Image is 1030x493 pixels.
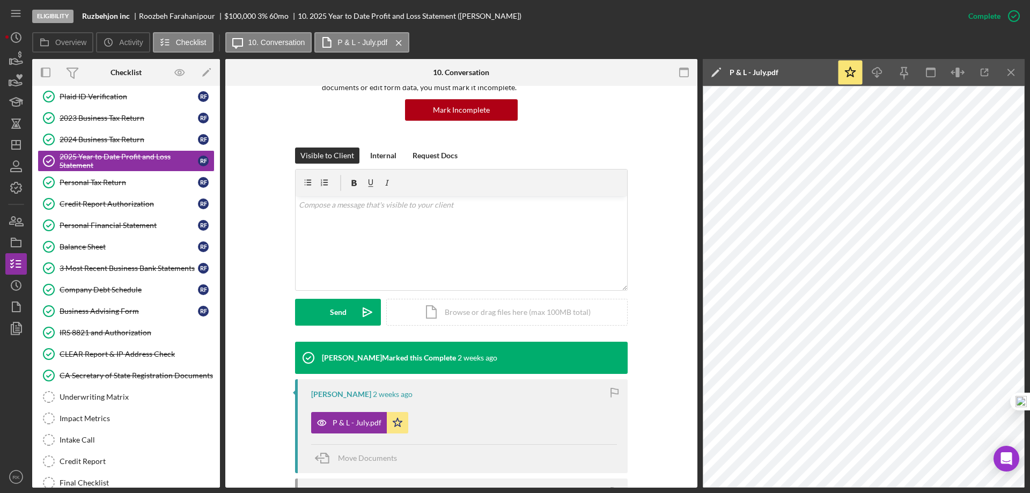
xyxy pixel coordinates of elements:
[38,429,215,451] a: Intake Call
[337,38,387,47] label: P & L - July.pdf
[38,300,215,322] a: Business Advising FormRF
[12,474,20,480] text: RK
[257,12,268,20] div: 3 %
[38,408,215,429] a: Impact Metrics
[139,12,224,20] div: Roozbeh Farahanipour
[38,343,215,365] a: CLEAR Report & IP Address Check
[311,412,408,433] button: P & L - July.pdf
[60,285,198,294] div: Company Debt Schedule
[994,446,1019,472] div: Open Intercom Messenger
[55,38,86,47] label: Overview
[248,38,305,47] label: 10. Conversation
[38,386,215,408] a: Underwriting Matrix
[60,221,198,230] div: Personal Financial Statement
[60,242,198,251] div: Balance Sheet
[153,32,214,53] button: Checklist
[968,5,1000,27] div: Complete
[60,414,214,423] div: Impact Metrics
[60,264,198,273] div: 3 Most Recent Business Bank Statements
[119,38,143,47] label: Activity
[38,193,215,215] a: Credit Report AuthorizationRF
[314,32,409,53] button: P & L - July.pdf
[730,68,778,77] div: P & L - July.pdf
[38,150,215,172] a: 2025 Year to Date Profit and Loss StatementRF
[298,12,521,20] div: 10. 2025 Year to Date Profit and Loss Statement ([PERSON_NAME])
[60,328,214,337] div: IRS 8821 and Authorization
[5,466,27,488] button: RK
[407,148,463,164] button: Request Docs
[60,457,214,466] div: Credit Report
[60,393,214,401] div: Underwriting Matrix
[224,11,256,20] span: $100,000
[198,156,209,166] div: R F
[38,172,215,193] a: Personal Tax ReturnRF
[433,99,490,121] div: Mark Incomplete
[38,451,215,472] a: Credit Report
[198,263,209,274] div: R F
[96,32,150,53] button: Activity
[38,279,215,300] a: Company Debt ScheduleRF
[338,453,397,462] span: Move Documents
[60,350,214,358] div: CLEAR Report & IP Address Check
[311,445,408,472] button: Move Documents
[198,241,209,252] div: R F
[198,177,209,188] div: R F
[60,135,198,144] div: 2024 Business Tax Return
[295,299,381,326] button: Send
[370,148,396,164] div: Internal
[38,86,215,107] a: Plaid ID VerificationRF
[38,129,215,150] a: 2024 Business Tax ReturnRF
[1016,396,1027,407] img: one_i.png
[322,354,456,362] div: [PERSON_NAME] Marked this Complete
[333,418,381,427] div: P & L - July.pdf
[300,148,354,164] div: Visible to Client
[32,10,73,23] div: Eligibility
[82,12,130,20] b: Ruzbehjon inc
[365,148,402,164] button: Internal
[60,479,214,487] div: Final Checklist
[373,390,413,399] time: 2025-09-08 22:02
[413,148,458,164] div: Request Docs
[433,68,489,77] div: 10. Conversation
[60,178,198,187] div: Personal Tax Return
[458,354,497,362] time: 2025-09-08 23:10
[38,322,215,343] a: IRS 8821 and Authorization
[60,436,214,444] div: Intake Call
[225,32,312,53] button: 10. Conversation
[958,5,1025,27] button: Complete
[38,107,215,129] a: 2023 Business Tax ReturnRF
[311,390,371,399] div: [PERSON_NAME]
[60,92,198,101] div: Plaid ID Verification
[60,152,198,170] div: 2025 Year to Date Profit and Loss Statement
[198,220,209,231] div: R F
[269,12,289,20] div: 60 mo
[60,371,214,380] div: CA Secretary of State Registration Documents
[198,91,209,102] div: R F
[111,68,142,77] div: Checklist
[198,284,209,295] div: R F
[38,236,215,257] a: Balance SheetRF
[330,299,347,326] div: Send
[60,307,198,315] div: Business Advising Form
[198,306,209,317] div: R F
[198,134,209,145] div: R F
[32,32,93,53] button: Overview
[198,198,209,209] div: R F
[38,365,215,386] a: CA Secretary of State Registration Documents
[60,114,198,122] div: 2023 Business Tax Return
[198,113,209,123] div: R F
[38,257,215,279] a: 3 Most Recent Business Bank StatementsRF
[405,99,518,121] button: Mark Incomplete
[176,38,207,47] label: Checklist
[60,200,198,208] div: Credit Report Authorization
[38,215,215,236] a: Personal Financial StatementRF
[295,148,359,164] button: Visible to Client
